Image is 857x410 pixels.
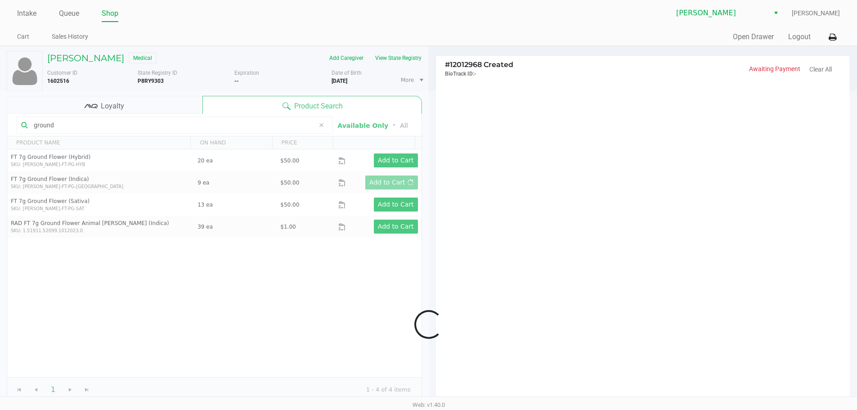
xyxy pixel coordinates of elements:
button: Clear All [809,65,832,74]
b: -- [234,78,239,84]
button: Select [769,5,782,21]
p: Awaiting Payment [643,64,800,74]
a: Shop [102,7,118,20]
span: 12012968 Created [445,60,513,69]
a: Sales History [52,31,88,42]
a: Intake [17,7,36,20]
button: Add Caregiver [323,51,369,65]
span: BioTrack ID: [445,71,474,77]
h5: [PERSON_NAME] [47,53,124,63]
span: # [445,60,450,69]
button: Open Drawer [733,32,774,42]
span: Web: v1.40.0 [413,401,445,408]
b: P8RY9303 [138,78,164,84]
b: 1602516 [47,78,69,84]
span: Date of Birth [332,70,362,76]
span: Medical [129,53,157,63]
span: More [401,76,414,84]
button: Logout [788,32,811,42]
span: [PERSON_NAME] [676,8,764,18]
a: Cart [17,31,29,42]
span: Customer ID [47,70,77,76]
button: View State Registry [369,51,422,65]
span: Expiration [234,70,259,76]
span: State Registry ID [138,70,177,76]
b: [DATE] [332,78,347,84]
li: More [397,72,425,88]
span: - [474,71,476,77]
span: [PERSON_NAME] [792,9,840,18]
a: Queue [59,7,79,20]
